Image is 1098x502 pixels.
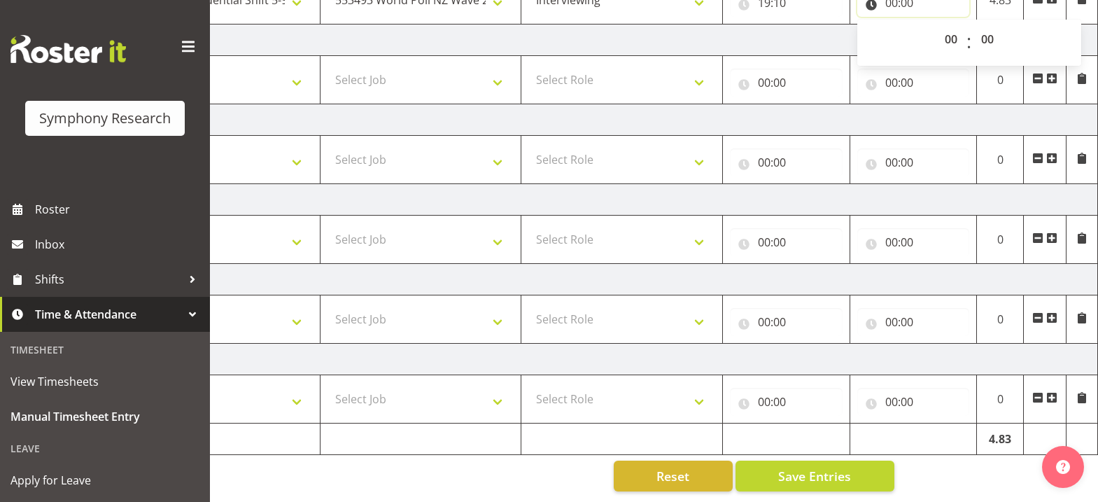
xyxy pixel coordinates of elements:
a: Manual Timesheet Entry [3,399,206,434]
input: Click to select... [857,308,970,336]
td: Total Hours [119,424,321,455]
td: 4.83 [977,424,1024,455]
td: 0 [977,56,1024,104]
button: Reset [614,461,733,491]
td: [DATE] [119,25,1098,56]
input: Click to select... [857,388,970,416]
td: 0 [977,216,1024,264]
td: 0 [977,295,1024,344]
img: help-xxl-2.png [1056,460,1070,474]
input: Click to select... [730,228,843,256]
td: 0 [977,375,1024,424]
td: [DATE] [119,344,1098,375]
span: Shifts [35,269,182,290]
td: 0 [977,136,1024,184]
button: Save Entries [735,461,894,491]
a: Apply for Leave [3,463,206,498]
td: [DATE] [119,104,1098,136]
span: Reset [656,467,689,485]
input: Click to select... [857,69,970,97]
span: Time & Attendance [35,304,182,325]
input: Click to select... [730,148,843,176]
span: View Timesheets [10,371,199,392]
span: Manual Timesheet Entry [10,406,199,427]
input: Click to select... [730,388,843,416]
input: Click to select... [730,308,843,336]
input: Click to select... [730,69,843,97]
span: Inbox [35,234,203,255]
span: Save Entries [778,467,851,485]
input: Click to select... [857,148,970,176]
td: [DATE] [119,264,1098,295]
a: View Timesheets [3,364,206,399]
td: [DATE] [119,184,1098,216]
img: Rosterit website logo [10,35,126,63]
div: Symphony Research [39,108,171,129]
span: Roster [35,199,203,220]
input: Click to select... [857,228,970,256]
div: Leave [3,434,206,463]
span: Apply for Leave [10,470,199,491]
div: Timesheet [3,335,206,364]
span: : [966,25,971,60]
